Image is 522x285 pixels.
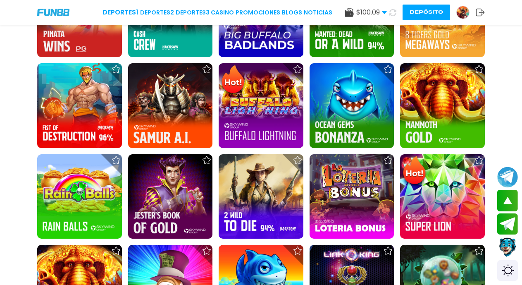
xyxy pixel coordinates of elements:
[310,154,394,239] img: Loteria Bonus
[356,7,387,17] span: $ 100.09
[236,8,280,17] a: Promociones
[37,9,69,16] img: Company Logo
[456,6,476,19] a: Avatar
[457,6,469,19] img: Avatar
[211,8,234,17] a: CASINO
[176,8,210,17] a: Deportes3
[400,154,485,239] img: Super Lion non-JP
[102,7,138,17] a: Deportes1
[304,8,332,17] a: NOTICIAS
[400,63,485,148] img: Mammoth Gold
[310,63,394,148] img: Ocean Gems Bonanza
[219,63,303,148] img: Buffalo Lightning
[37,154,122,239] img: Rain Balls
[37,63,122,148] img: Fist Of Destruction 96%
[219,154,303,239] img: 2 Wild 2 Die 94%
[282,8,302,17] a: BLOGS
[401,155,428,187] img: Hot
[497,166,518,188] button: Join telegram channel
[403,5,450,20] button: Depósito
[497,213,518,235] button: Join telegram
[140,8,174,17] a: Deportes2
[497,190,518,211] button: scroll up
[219,64,246,96] img: Hot
[497,260,518,281] div: Switch theme
[128,63,213,148] img: Samur.A.I.
[497,237,518,258] button: Contact customer service
[128,154,213,239] img: Jester's Book of Gold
